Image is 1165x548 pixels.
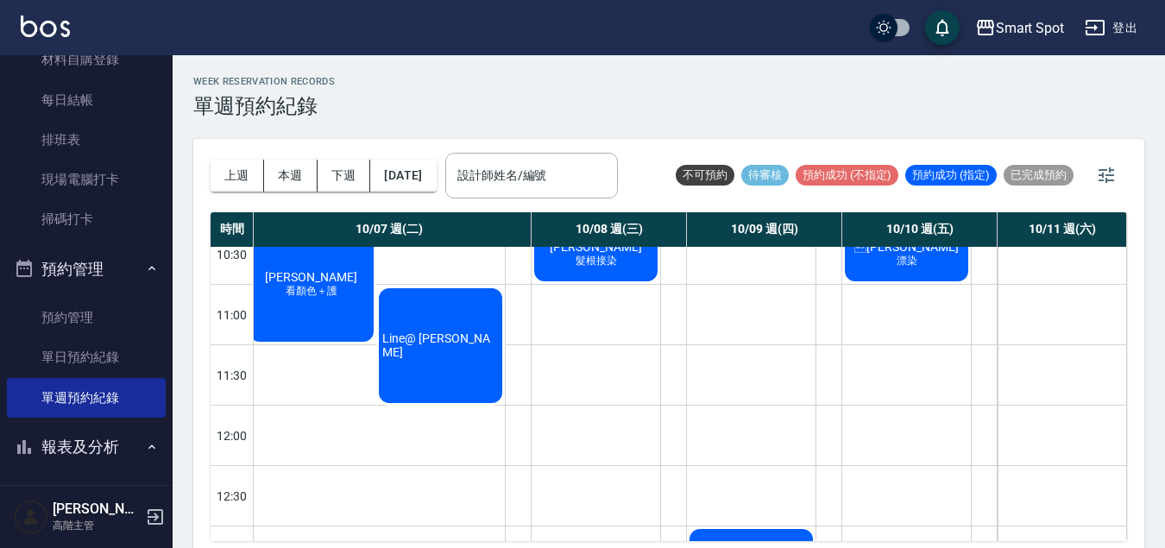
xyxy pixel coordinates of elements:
a: 材料自購登錄 [7,40,166,79]
span: 預約成功 (指定) [905,167,997,183]
span: 漂染 [893,254,921,268]
div: 10/11 週(六) [998,212,1127,247]
button: save [925,10,960,45]
a: 單日預約紀錄 [7,337,166,377]
span: [PERSON_NAME] [261,270,361,284]
span: 已完成預約 [1004,167,1074,183]
div: 12:00 [211,405,254,465]
button: 本週 [264,160,318,192]
h3: 單週預約紀錄 [193,94,335,118]
span: Line@ [PERSON_NAME] [379,331,503,359]
span: 待審核 [741,167,789,183]
a: 掃碼打卡 [7,199,166,239]
span: 看顏色＋護 [282,284,341,299]
span: [PERSON_NAME] [851,240,962,254]
button: 預約管理 [7,247,166,292]
button: 報表及分析 [7,425,166,469]
div: 10/10 週(五) [842,212,998,247]
button: [DATE] [370,160,436,192]
span: 不可預約 [676,167,734,183]
a: 預約管理 [7,298,166,337]
a: 每日結帳 [7,80,166,120]
div: 12:30 [211,465,254,526]
div: 10/09 週(四) [687,212,842,247]
span: [PERSON_NAME] [546,240,645,254]
div: 11:00 [211,284,254,344]
p: 高階主管 [53,518,141,533]
div: 10:30 [211,224,254,284]
img: Logo [21,16,70,37]
a: 報表目錄 [7,476,166,515]
div: 11:30 [211,344,254,405]
a: 排班表 [7,120,166,160]
h2: WEEK RESERVATION RECORDS [193,76,335,87]
img: Person [14,500,48,534]
button: 下週 [318,160,371,192]
button: Smart Spot [968,10,1072,46]
span: 髮根接染 [572,254,620,268]
button: 登出 [1078,12,1144,44]
a: 單週預約紀錄 [7,378,166,418]
span: 預約成功 (不指定) [796,167,898,183]
a: 現場電腦打卡 [7,160,166,199]
div: 10/08 週(三) [532,212,687,247]
h5: [PERSON_NAME] [53,501,141,518]
div: Smart Spot [996,17,1065,39]
div: 10/07 週(二) [247,212,532,247]
button: 上週 [211,160,264,192]
div: 時間 [211,212,254,247]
